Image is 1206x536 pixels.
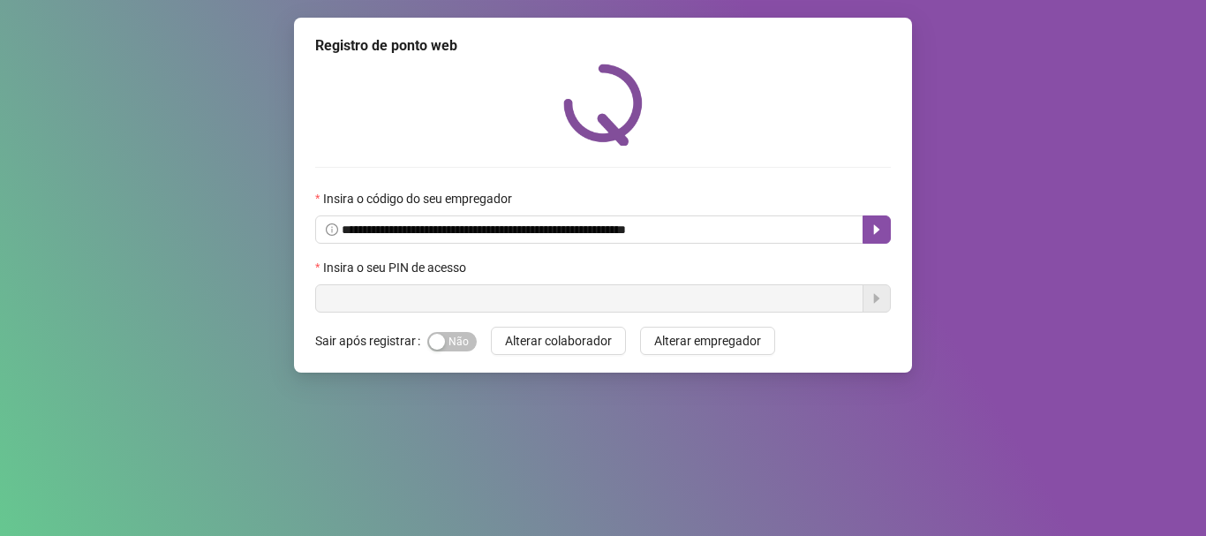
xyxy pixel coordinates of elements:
img: QRPoint [563,64,643,146]
button: Alterar colaborador [491,327,626,355]
label: Sair após registrar [315,327,427,355]
span: Alterar colaborador [505,331,612,351]
label: Insira o código do seu empregador [315,189,524,208]
button: Alterar empregador [640,327,775,355]
label: Insira o seu PIN de acesso [315,258,478,277]
span: info-circle [326,223,338,236]
span: caret-right [870,223,884,237]
div: Registro de ponto web [315,35,891,57]
span: Alterar empregador [654,331,761,351]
